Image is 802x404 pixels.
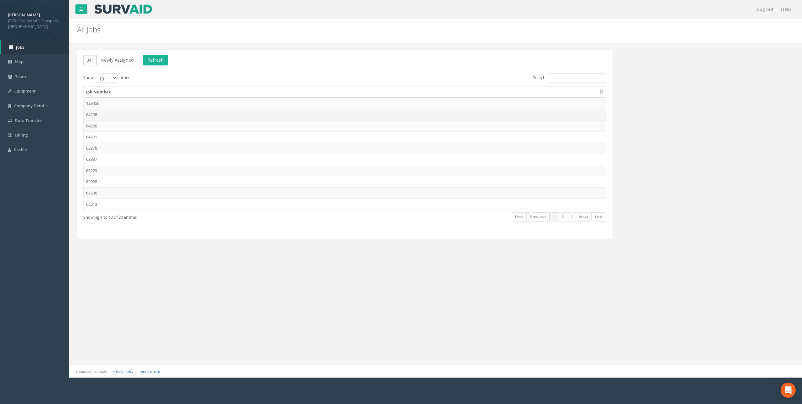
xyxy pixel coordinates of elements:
a: [PERSON_NAME] [PERSON_NAME] Geospatial [GEOGRAPHIC_DATA] [8,10,61,30]
span: Company Details [14,103,47,109]
small: © Kullasoft Ltd 2025 [75,369,107,374]
input: Search: [549,73,606,83]
td: 63229 [84,165,606,176]
td: 62513 [84,199,606,210]
button: Refresh [143,55,168,65]
a: 2 [558,212,567,222]
td: 123456 [84,98,606,109]
h2: All Jobs [77,25,673,34]
button: All [83,55,97,65]
td: 64298 [84,109,606,120]
td: 63337 [84,154,606,165]
div: Showing 1 to 10 of 30 entries [83,212,296,220]
a: Jobs [1,40,69,55]
span: Map [15,59,24,65]
a: Previous [526,212,550,222]
a: Next [576,212,592,222]
span: Billing [15,132,28,138]
button: Newly Assigned [96,55,138,65]
div: Open Intercom Messenger [781,383,796,398]
span: Equipment [14,88,36,94]
strong: [PERSON_NAME] [8,12,40,18]
td: 62928 [84,176,606,187]
td: 64201 [84,131,606,143]
a: 1 [549,212,558,222]
span: [PERSON_NAME] Geospatial [GEOGRAPHIC_DATA] [8,18,61,30]
a: Terms of Use [139,369,160,374]
select: Showentries [94,73,117,83]
td: 63370 [84,143,606,154]
td: 64266 [84,120,606,132]
a: 3 [567,212,576,222]
label: Search: [533,73,606,83]
span: Team [15,74,26,79]
span: Data Transfer [15,118,42,123]
span: Jobs [16,44,24,50]
a: Last [591,212,606,222]
a: First [512,212,527,222]
td: 62636 [84,187,606,199]
label: Show entries [83,73,130,83]
a: Privacy Policy [113,369,133,374]
th: Job Number: activate to sort column ascending [84,87,606,98]
span: Profile [14,147,27,153]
